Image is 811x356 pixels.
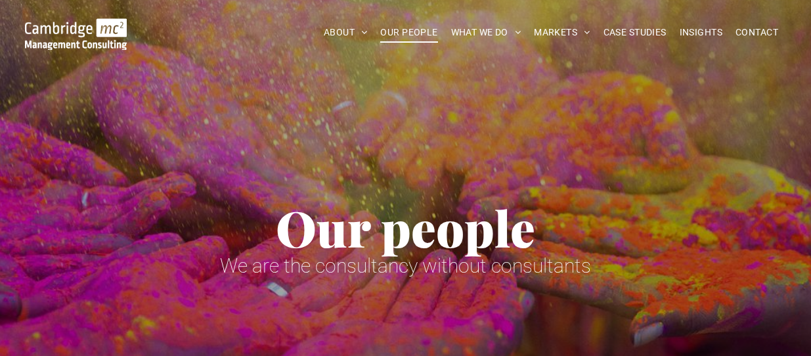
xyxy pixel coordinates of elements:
a: CASE STUDIES [597,22,673,43]
a: INSIGHTS [673,22,729,43]
a: WHAT WE DO [445,22,528,43]
img: Go to Homepage [25,18,127,50]
a: ABOUT [317,22,374,43]
a: OUR PEOPLE [374,22,444,43]
span: We are the consultancy without consultants [220,254,591,277]
span: Our people [276,194,535,260]
a: MARKETS [527,22,596,43]
a: CONTACT [729,22,785,43]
